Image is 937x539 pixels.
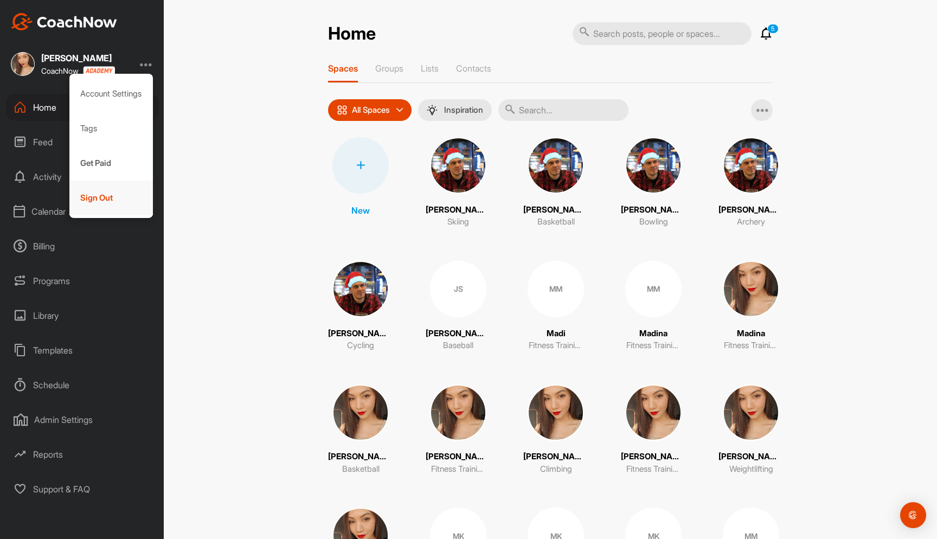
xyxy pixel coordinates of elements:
[523,451,588,463] p: [PERSON_NAME]
[737,216,765,228] p: Archery
[718,384,784,476] a: [PERSON_NAME]Weightlifting
[639,328,668,340] p: Madina
[6,129,159,156] div: Feed
[621,261,686,352] a: MMMadinaFitness Training
[421,63,439,74] p: Lists
[447,216,469,228] p: Skiing
[6,302,159,329] div: Library
[426,384,491,476] a: [PERSON_NAME]Fitness Training
[328,261,393,352] a: [PERSON_NAME]Cycling
[328,328,393,340] p: [PERSON_NAME]
[83,66,115,75] img: CoachNow acadmey
[537,216,575,228] p: Basketball
[11,52,35,76] img: square_6f87de56adca976a2b901c0046dd9713.jpg
[547,328,566,340] p: Madi
[523,384,588,476] a: [PERSON_NAME]Climbing
[523,137,588,228] a: [PERSON_NAME]Basketball
[332,384,389,441] img: square_6f87de56adca976a2b901c0046dd9713.jpg
[444,106,483,114] p: Inspiration
[639,216,668,228] p: Bowling
[426,204,491,216] p: [PERSON_NAME]
[430,137,486,194] img: square_f1c686b6696858747910333a236df228.jpg
[621,451,686,463] p: [PERSON_NAME]
[11,13,117,30] img: CoachNow
[426,137,491,228] a: [PERSON_NAME]Skiing
[723,384,779,441] img: square_6f87de56adca976a2b901c0046dd9713.jpg
[69,181,153,215] div: Sign Out
[6,198,159,225] div: Calendar
[6,94,159,121] div: Home
[69,76,153,111] div: Account Settings
[337,105,348,116] img: icon
[528,137,584,194] img: square_f1c686b6696858747910333a236df228.jpg
[328,384,393,476] a: [PERSON_NAME]Basketball
[6,267,159,294] div: Programs
[6,441,159,468] div: Reports
[430,384,486,441] img: square_6f87de56adca976a2b901c0046dd9713.jpg
[426,451,491,463] p: [PERSON_NAME]
[427,105,438,116] img: menuIcon
[431,463,485,476] p: Fitness Training
[352,106,390,114] p: All Spaces
[718,204,784,216] p: [PERSON_NAME]
[528,261,584,317] div: MM
[718,261,784,352] a: MadinaFitness Training
[426,261,491,352] a: JS[PERSON_NAME]Baseball
[729,463,773,476] p: Weightlifting
[6,476,159,503] div: Support & FAQ
[626,339,681,352] p: Fitness Training
[69,111,153,146] div: Tags
[6,163,159,190] div: Activity
[347,339,374,352] p: Cycling
[6,406,159,433] div: Admin Settings
[430,261,486,317] div: JS
[426,328,491,340] p: [PERSON_NAME]
[573,22,752,45] input: Search posts, people or spaces...
[723,137,779,194] img: square_f1c686b6696858747910333a236df228.jpg
[328,23,376,44] h2: Home
[718,451,784,463] p: [PERSON_NAME]
[41,54,115,62] div: [PERSON_NAME]
[342,463,380,476] p: Basketball
[6,233,159,260] div: Billing
[523,204,588,216] p: [PERSON_NAME]
[767,24,779,34] p: 5
[351,204,370,217] p: New
[724,339,778,352] p: Fitness Training
[328,451,393,463] p: [PERSON_NAME]
[737,328,765,340] p: Madina
[621,137,686,228] a: [PERSON_NAME]Bowling
[718,137,784,228] a: [PERSON_NAME]Archery
[621,204,686,216] p: [PERSON_NAME]
[540,463,572,476] p: Climbing
[528,384,584,441] img: square_6f87de56adca976a2b901c0046dd9713.jpg
[6,337,159,364] div: Templates
[621,384,686,476] a: [PERSON_NAME]Fitness Training
[6,371,159,399] div: Schedule
[529,339,583,352] p: Fitness Training
[41,66,115,75] div: CoachNow
[69,146,153,181] div: Get Paid
[498,99,628,121] input: Search...
[332,261,389,317] img: square_f1c686b6696858747910333a236df228.jpg
[375,63,403,74] p: Groups
[626,463,681,476] p: Fitness Training
[456,63,491,74] p: Contacts
[723,261,779,317] img: square_6f87de56adca976a2b901c0046dd9713.jpg
[625,261,682,317] div: MM
[523,261,588,352] a: MMMadiFitness Training
[900,502,926,528] div: Open Intercom Messenger
[328,63,358,74] p: Spaces
[625,137,682,194] img: square_f1c686b6696858747910333a236df228.jpg
[625,384,682,441] img: square_6f87de56adca976a2b901c0046dd9713.jpg
[443,339,473,352] p: Baseball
